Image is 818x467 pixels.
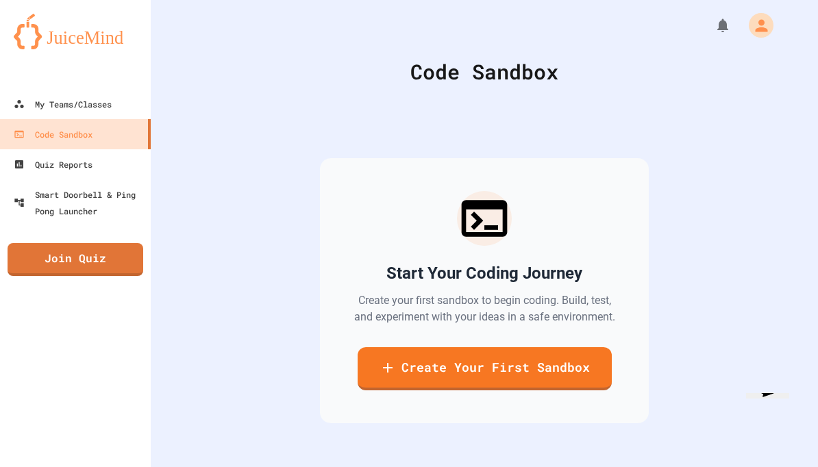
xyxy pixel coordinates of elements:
[14,186,145,219] div: Smart Doorbell & Ping Pong Launcher
[8,243,143,276] a: Join Quiz
[689,14,734,37] div: My Notifications
[14,14,137,49] img: logo-orange.svg
[741,393,806,456] iframe: chat widget
[14,126,92,142] div: Code Sandbox
[386,262,582,284] h2: Start Your Coding Journey
[185,56,784,87] div: Code Sandbox
[14,96,112,112] div: My Teams/Classes
[358,347,612,390] a: Create Your First Sandbox
[353,292,616,325] p: Create your first sandbox to begin coding. Build, test, and experiment with your ideas in a safe ...
[14,156,92,173] div: Quiz Reports
[734,10,777,41] div: My Account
